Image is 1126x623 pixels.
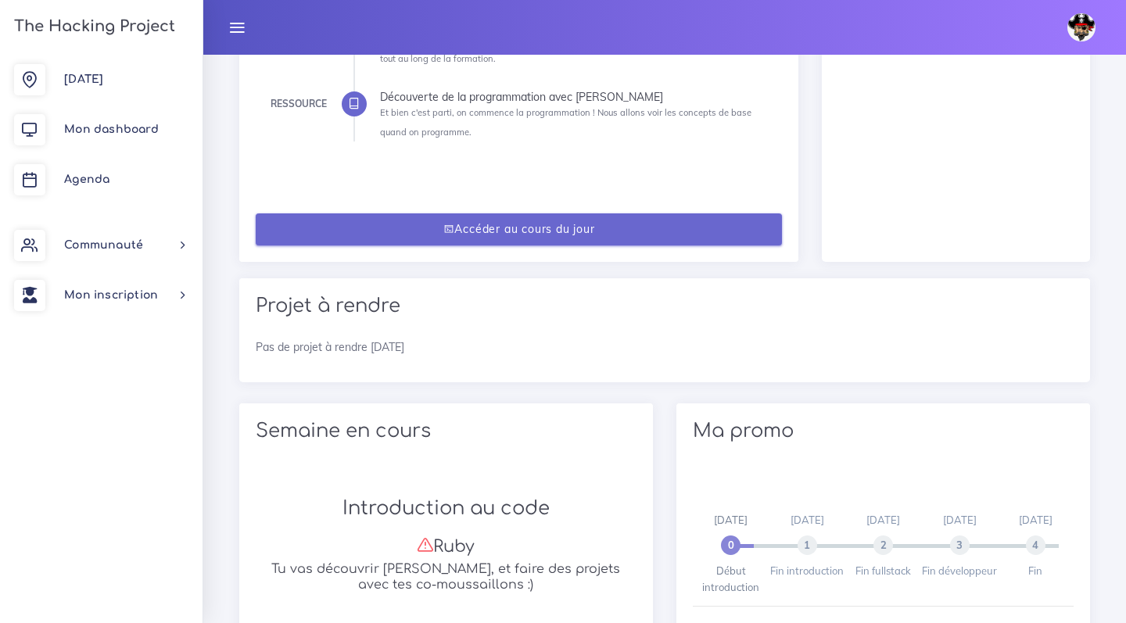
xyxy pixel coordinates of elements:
[64,174,109,185] span: Agenda
[702,564,759,593] span: Début introduction
[714,514,748,526] span: [DATE]
[256,213,783,245] a: Accéder au cours du jour
[1019,514,1052,526] span: [DATE]
[721,535,741,555] span: 0
[1026,535,1045,555] span: 4
[693,420,1074,442] h2: Ma promo
[873,535,893,555] span: 2
[855,564,911,577] span: Fin fullstack
[256,339,1074,355] p: Pas de projet à rendre [DATE]
[380,91,771,102] div: Découverte de la programmation avec [PERSON_NAME]
[380,33,760,63] small: Nous allons voir les bases de Ruby, un puissant langage de programmation que l'on utilisera tout ...
[256,420,637,442] h2: Semaine en cours
[64,289,158,301] span: Mon inscription
[1028,564,1042,577] span: Fin
[866,514,900,526] span: [DATE]
[950,535,970,555] span: 3
[1067,13,1096,41] img: avatar
[922,564,997,577] span: Fin développeur
[256,562,637,592] h5: Tu vas découvrir [PERSON_NAME], et faire des projets avec tes co-moussaillons :)
[380,107,751,138] small: Et bien c'est parti, on commence la programmation ! Nous allons voir les concepts de base quand o...
[64,124,159,135] span: Mon dashboard
[64,73,103,85] span: [DATE]
[64,239,143,251] span: Communauté
[798,535,817,555] span: 1
[9,18,175,35] h3: The Hacking Project
[271,95,327,113] div: Ressource
[256,497,637,520] h2: Introduction au code
[770,564,844,577] span: Fin introduction
[256,536,637,557] h3: Ruby
[791,514,824,526] span: [DATE]
[943,514,977,526] span: [DATE]
[256,295,1074,317] h2: Projet à rendre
